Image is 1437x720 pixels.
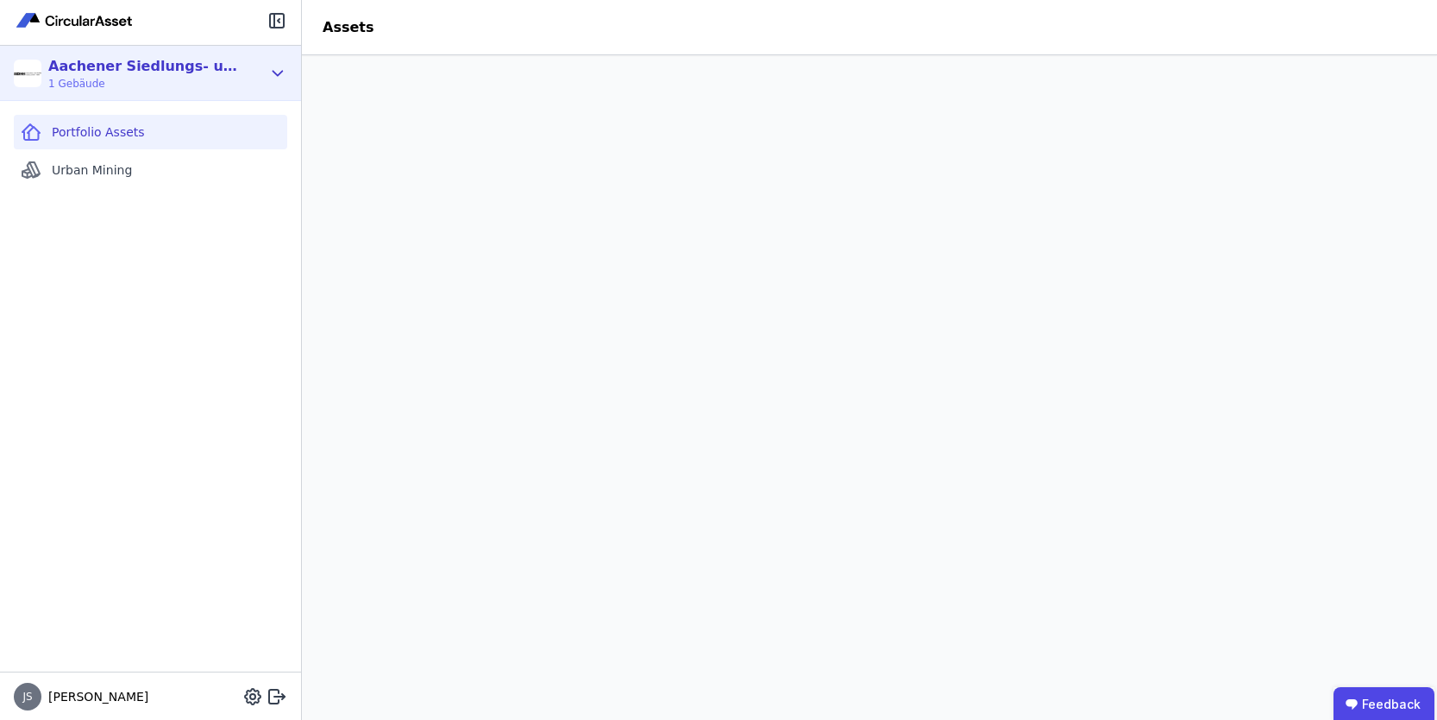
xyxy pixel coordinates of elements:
[302,55,1437,720] iframe: retool
[22,692,32,702] span: JS
[52,123,145,141] span: Portfolio Assets
[41,688,148,705] span: [PERSON_NAME]
[52,161,132,179] span: Urban Mining
[48,77,247,91] span: 1 Gebäude
[302,17,394,38] div: Assets
[48,56,247,77] div: Aachener Siedlungs- und Wohnungsgesellschaft mbH
[14,10,136,31] img: Concular
[14,60,41,87] img: Aachener Siedlungs- und Wohnungsgesellschaft mbH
